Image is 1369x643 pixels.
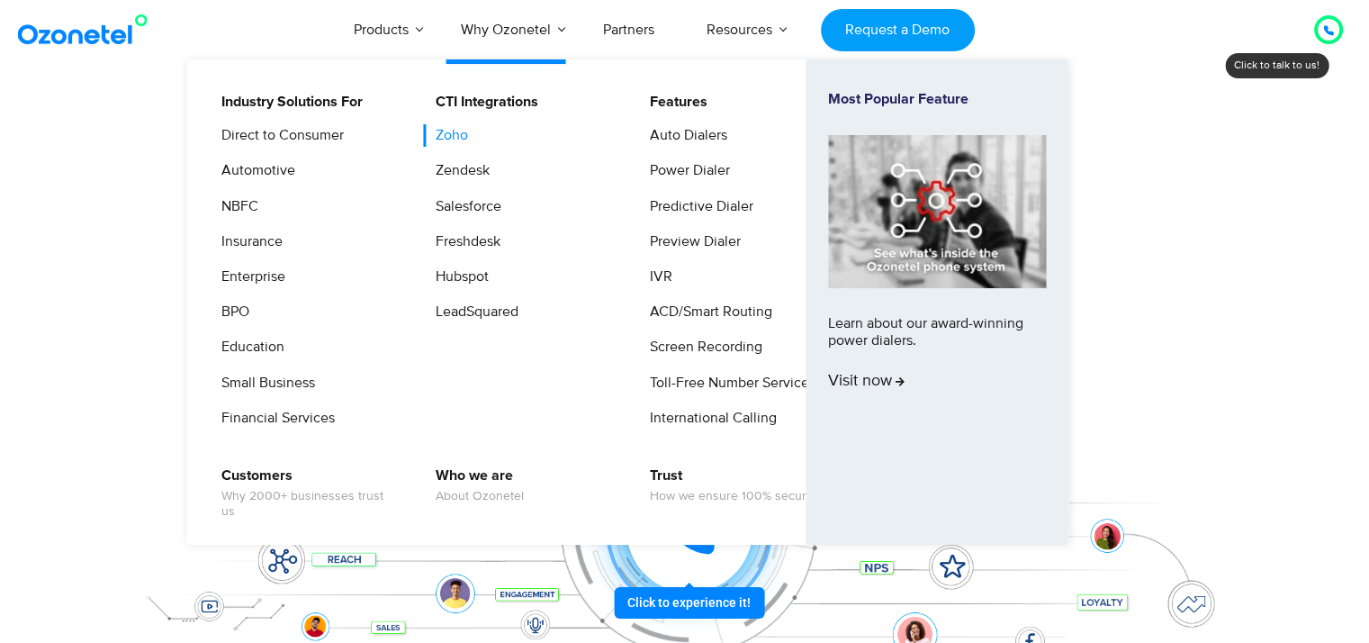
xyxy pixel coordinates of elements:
[638,124,730,147] a: Auto Dialers
[221,489,399,520] span: Why 2000+ businesses trust us
[638,195,756,218] a: Predictive Dialer
[638,231,743,253] a: Preview Dialer
[210,465,401,522] a: CustomersWhy 2000+ businesses trust us
[210,231,285,253] a: Insurance
[828,372,905,392] span: Visit now
[638,301,775,323] a: ACD/Smart Routing
[210,301,252,323] a: BPO
[424,231,503,253] a: Freshdesk
[638,372,818,394] a: Toll-Free Number Services
[638,159,733,182] a: Power Dialer
[638,465,822,507] a: TrustHow we ensure 100% security
[650,489,819,504] span: How we ensure 100% security
[436,489,524,504] span: About Ozonetel
[122,249,1247,268] div: Turn every conversation into a growth engine for your enterprise.
[210,372,318,394] a: Small Business
[424,159,492,182] a: Zendesk
[210,266,288,288] a: Enterprise
[828,91,1046,513] a: Most Popular FeatureLearn about our award-winning power dialers.Visit now
[122,114,1247,172] div: Orchestrate Intelligent
[210,407,338,430] a: Financial Services
[210,124,347,147] a: Direct to Consumer
[638,266,675,288] a: IVR
[828,135,1046,287] img: phone-system-min.jpg
[821,9,975,51] a: Request a Demo
[424,91,541,113] a: CTI Integrations
[638,407,779,430] a: International Calling
[638,336,765,358] a: Screen Recording
[210,336,287,358] a: Education
[210,159,298,182] a: Automotive
[424,266,491,288] a: Hubspot
[210,195,261,218] a: NBFC
[424,465,527,507] a: Who we areAbout Ozonetel
[424,195,504,218] a: Salesforce
[210,91,365,113] a: Industry Solutions For
[638,91,710,113] a: Features
[122,161,1247,248] div: Customer Experiences
[424,124,471,147] a: Zoho
[424,301,521,323] a: LeadSquared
